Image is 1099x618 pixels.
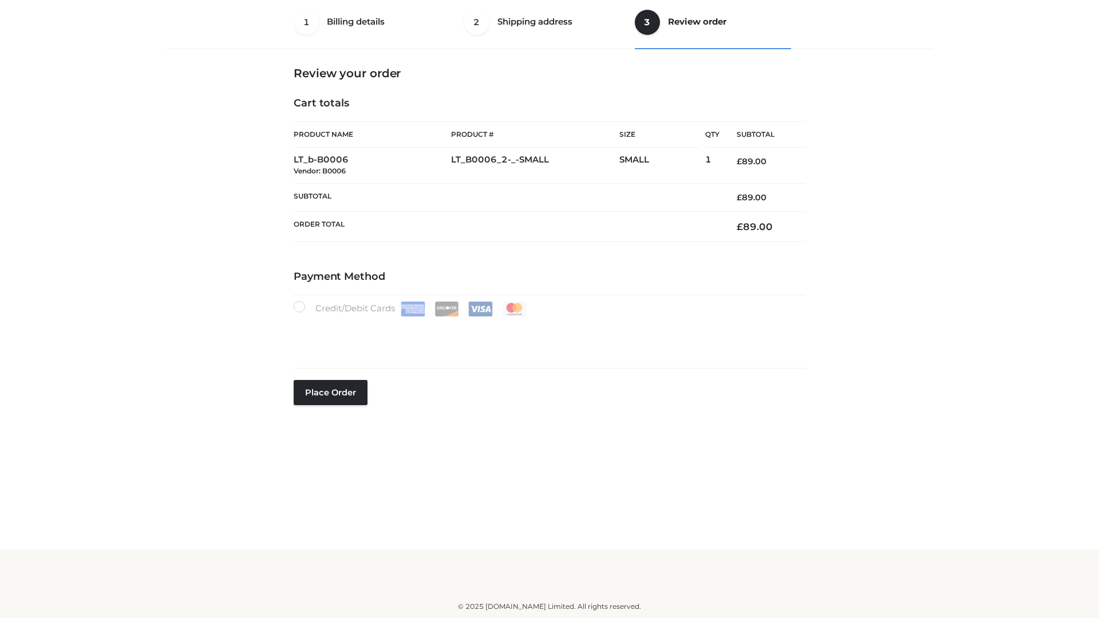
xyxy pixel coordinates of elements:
img: Discover [434,302,459,316]
td: LT_b-B0006 [294,148,451,184]
th: Product # [451,121,619,148]
bdi: 89.00 [737,192,766,203]
h4: Payment Method [294,271,805,283]
label: Credit/Debit Cards [294,301,528,316]
img: Amex [401,302,425,316]
button: Place order [294,380,367,405]
bdi: 89.00 [737,221,773,232]
th: Subtotal [720,122,805,148]
h4: Cart totals [294,97,805,110]
span: £ [737,192,742,203]
span: £ [737,221,743,232]
img: Visa [468,302,493,316]
th: Order Total [294,212,720,242]
h3: Review your order [294,66,805,80]
iframe: Secure payment input frame [291,314,803,356]
td: SMALL [619,148,705,184]
th: Subtotal [294,183,720,211]
bdi: 89.00 [737,156,766,167]
td: 1 [705,148,720,184]
th: Size [619,122,699,148]
div: © 2025 [DOMAIN_NAME] Limited. All rights reserved. [170,601,929,612]
span: £ [737,156,742,167]
th: Qty [705,121,720,148]
td: LT_B0006_2-_-SMALL [451,148,619,184]
small: Vendor: B0006 [294,167,346,175]
th: Product Name [294,121,451,148]
img: Mastercard [502,302,527,316]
